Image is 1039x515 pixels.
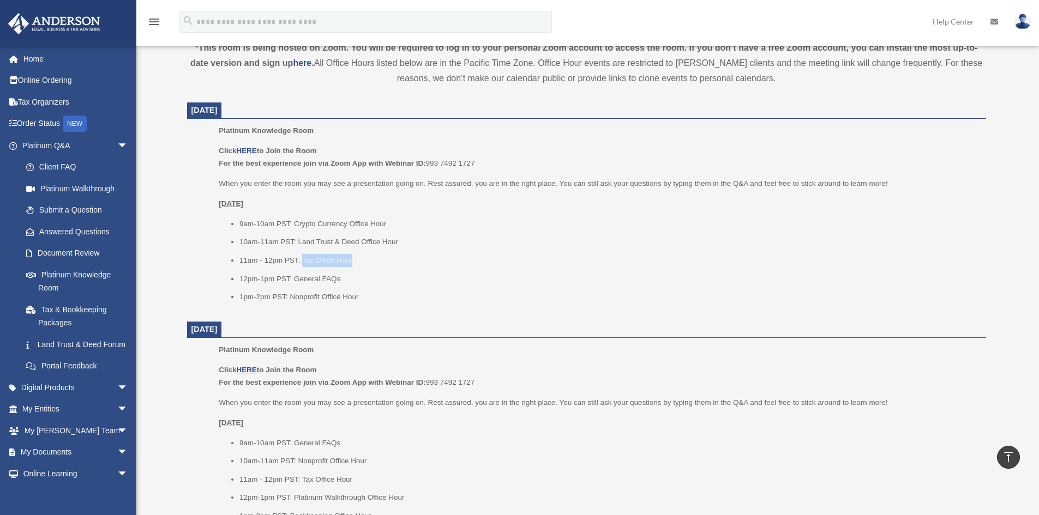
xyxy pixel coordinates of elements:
[219,199,243,208] u: [DATE]
[236,147,256,155] a: HERE
[15,199,145,221] a: Submit a Question
[997,446,1020,469] a: vertical_align_top
[8,113,145,135] a: Order StatusNEW
[63,116,87,132] div: NEW
[219,396,978,409] p: When you enter the room you may see a presentation going on. Rest assured, you are in the right p...
[8,70,145,92] a: Online Ordering
[8,420,145,441] a: My [PERSON_NAME] Teamarrow_drop_down
[8,398,145,420] a: My Entitiesarrow_drop_down
[8,463,145,484] a: Online Learningarrow_drop_down
[8,91,145,113] a: Tax Organizers
[182,15,194,27] i: search
[117,441,139,464] span: arrow_drop_down
[219,366,316,374] b: Click to Join the Room
[219,177,978,190] p: When you enter the room you may see a presentation going on. Rest assured, you are in the right p...
[117,135,139,157] span: arrow_drop_down
[8,48,145,70] a: Home
[147,15,160,28] i: menu
[219,159,425,167] b: For the best experience join via Zoom App with Webinar ID:
[219,126,314,135] span: Platinum Knowledge Room
[219,378,425,386] b: For the best experience join via Zoom App with Webinar ID:
[293,58,311,68] a: here
[187,40,986,86] div: All Office Hours listed below are in the Pacific Time Zone. Office Hour events are restricted to ...
[219,147,316,155] b: Click to Join the Room
[239,290,978,304] li: 1pm-2pm PST: Nonprofit Office Hour
[219,363,978,389] p: 993 7492 1727
[15,178,145,199] a: Platinum Walkthrough
[15,221,145,243] a: Answered Questions
[117,398,139,421] span: arrow_drop_down
[236,366,256,374] a: HERE
[219,346,314,354] span: Platinum Knowledge Room
[239,491,978,504] li: 12pm-1pm PST: Platinum Walkthrough Office Hour
[8,441,145,463] a: My Documentsarrow_drop_down
[8,377,145,398] a: Digital Productsarrow_drop_down
[15,355,145,377] a: Portal Feedback
[15,156,145,178] a: Client FAQ
[239,455,978,468] li: 10am-11am PST: Nonprofit Office Hour
[239,235,978,249] li: 10am-11am PST: Land Trust & Deed Office Hour
[239,437,978,450] li: 9am-10am PST: General FAQs
[117,377,139,399] span: arrow_drop_down
[15,334,145,355] a: Land Trust & Deed Forum
[15,243,145,264] a: Document Review
[117,420,139,442] span: arrow_drop_down
[239,473,978,486] li: 11am - 12pm PST: Tax Office Hour
[117,463,139,485] span: arrow_drop_down
[191,106,218,114] span: [DATE]
[1002,450,1015,463] i: vertical_align_top
[219,419,243,427] u: [DATE]
[15,264,139,299] a: Platinum Knowledge Room
[239,272,978,286] li: 12pm-1pm PST: General FAQs
[8,135,145,156] a: Platinum Q&Aarrow_drop_down
[311,58,314,68] strong: .
[239,254,978,267] li: 11am - 12pm PST: Tax Office Hour
[191,325,218,334] span: [DATE]
[1014,14,1031,29] img: User Pic
[5,13,104,34] img: Anderson Advisors Platinum Portal
[219,144,978,170] p: 993 7492 1727
[147,19,160,28] a: menu
[239,217,978,231] li: 9am-10am PST: Crypto Currency Office Hour
[15,299,145,334] a: Tax & Bookkeeping Packages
